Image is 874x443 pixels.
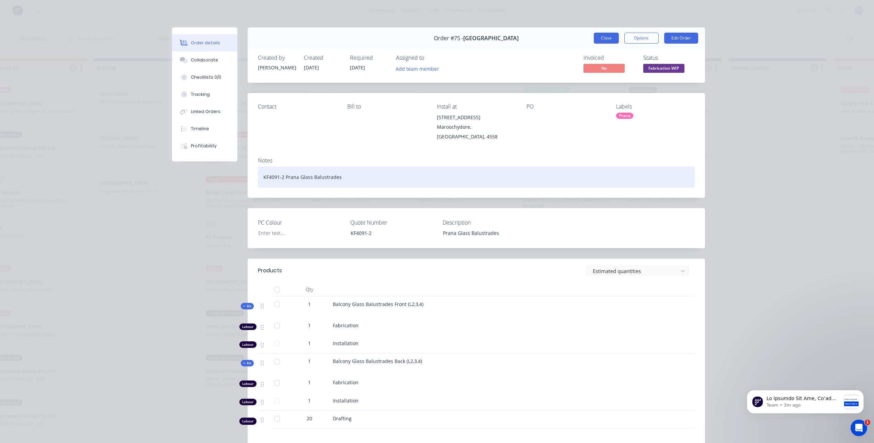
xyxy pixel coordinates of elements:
button: Kit [241,360,254,366]
button: Close [594,33,619,44]
span: 1 [308,340,311,347]
div: Checklists 0/0 [191,74,221,80]
div: Profitability [191,143,217,149]
span: 1 [308,357,311,365]
span: Installation [333,397,359,404]
div: Prana Glass Balustrades [438,228,523,238]
div: Notes [258,157,695,164]
label: Quote Number [350,218,436,227]
div: Order details [191,40,220,46]
div: Products [258,266,282,275]
div: Tracking [191,91,210,98]
label: Description [443,218,529,227]
span: Fabrication WIP [643,64,684,72]
div: Invoiced [583,55,635,61]
div: Labels [616,103,695,110]
span: 1 [308,397,311,404]
div: Prana [616,113,633,119]
div: Labour [239,323,257,330]
span: 1 [865,420,870,425]
span: [DATE] [304,64,319,71]
span: Fabrication [333,379,359,386]
button: Add team member [392,64,442,73]
button: Fabrication WIP [643,64,684,74]
span: Balcony Glass Balustrades Back (L2,3,4) [333,358,422,364]
div: Labour [239,380,257,387]
div: Timeline [191,126,209,132]
span: Kit [243,361,252,366]
button: Checklists 0/0 [172,69,237,86]
span: No [583,64,625,72]
button: Kit [241,303,254,309]
div: [STREET_ADDRESS]Maroochydore, [GEOGRAPHIC_DATA], 4558 [437,113,515,141]
span: [GEOGRAPHIC_DATA] [463,35,519,42]
span: Kit [243,304,252,309]
button: Order details [172,34,237,52]
div: Assigned to [396,55,465,61]
iframe: Intercom notifications message [737,376,874,424]
span: [DATE] [350,64,365,71]
div: PO [526,103,605,110]
div: Maroochydore, [GEOGRAPHIC_DATA], 4558 [437,122,515,141]
p: Message from Team, sent 3m ago [30,26,104,32]
div: Contact [258,103,337,110]
div: KF4091-2 Prana Glass Balustrades [258,167,695,188]
div: Required [350,55,388,61]
button: Options [624,33,659,44]
span: 1 [308,300,311,308]
div: Install at [437,103,515,110]
button: Profitability [172,137,237,155]
div: Labour [239,418,257,425]
span: Fabrication [333,322,359,329]
label: PC Colour [258,218,344,227]
span: 20 [307,415,312,422]
span: Order #75 - [434,35,463,42]
button: Linked Orders [172,103,237,120]
div: Labour [239,399,257,405]
div: Qty [289,283,330,296]
div: Status [643,55,695,61]
button: Edit Order [664,33,698,44]
div: Linked Orders [191,109,220,115]
div: [PERSON_NAME] [258,64,296,71]
div: Collaborate [191,57,218,63]
div: [STREET_ADDRESS] [437,113,515,122]
button: Add team member [396,64,443,73]
button: Tracking [172,86,237,103]
button: Collaborate [172,52,237,69]
div: Created by [258,55,296,61]
span: 1 [308,379,311,386]
div: Labour [239,341,257,348]
iframe: Intercom live chat [851,420,867,436]
span: Lo Ipsumdo Sit Ame, Co’ad elitse doe temp incididu utlabor etdolorem al enim admi veniamqu nos ex... [30,19,103,414]
div: Bill to [347,103,426,110]
button: Timeline [172,120,237,137]
div: KF4091-2 [345,228,431,238]
span: Installation [333,340,359,347]
span: 1 [308,322,311,329]
span: Drafting [333,415,352,422]
div: Created [304,55,342,61]
span: Balcony Glass Balustrades Front (L2,3,4) [333,301,423,307]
